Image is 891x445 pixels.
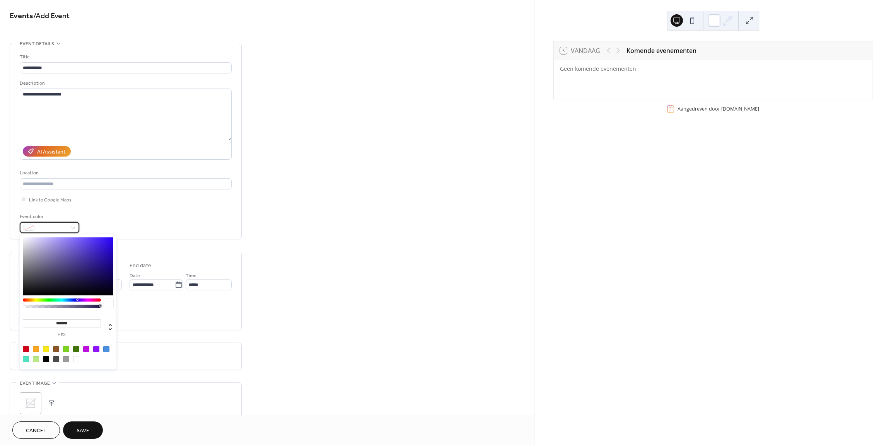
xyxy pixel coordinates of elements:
div: #417505 [73,346,79,352]
span: Link to Google Maps [29,196,72,204]
span: Event details [20,40,54,48]
div: Title [20,53,230,61]
div: #F5A623 [33,346,39,352]
div: Aangedreven door [678,106,759,112]
div: Location [20,169,230,177]
div: Description [20,79,230,87]
div: #7ED321 [63,346,69,352]
button: Save [63,421,103,439]
div: #F8E71C [43,346,49,352]
div: #4A90E2 [103,346,109,352]
div: Event color [20,213,78,221]
button: AI Assistant [23,146,71,157]
div: #50E3C2 [23,356,29,362]
span: / Add Event [33,9,70,24]
div: #B8E986 [33,356,39,362]
div: End date [130,262,151,270]
div: Komende evenementen [626,46,696,55]
div: #BD10E0 [83,346,89,352]
div: #FFFFFF [73,356,79,362]
label: hex [23,333,101,337]
div: #8B572A [53,346,59,352]
div: ; [20,392,41,414]
span: Save [77,427,89,435]
button: Cancel [12,421,60,439]
a: [DOMAIN_NAME] [721,106,759,112]
span: Event image [20,379,50,387]
div: #9B9B9B [63,356,69,362]
div: #9013FE [93,346,99,352]
a: Events [10,9,33,24]
span: Time [186,272,196,280]
div: Geen komende evenementen [560,65,705,72]
div: #D0021B [23,346,29,352]
span: Cancel [26,427,46,435]
div: #000000 [43,356,49,362]
div: AI Assistant [37,148,65,156]
span: Date [130,272,140,280]
div: #4A4A4A [53,356,59,362]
